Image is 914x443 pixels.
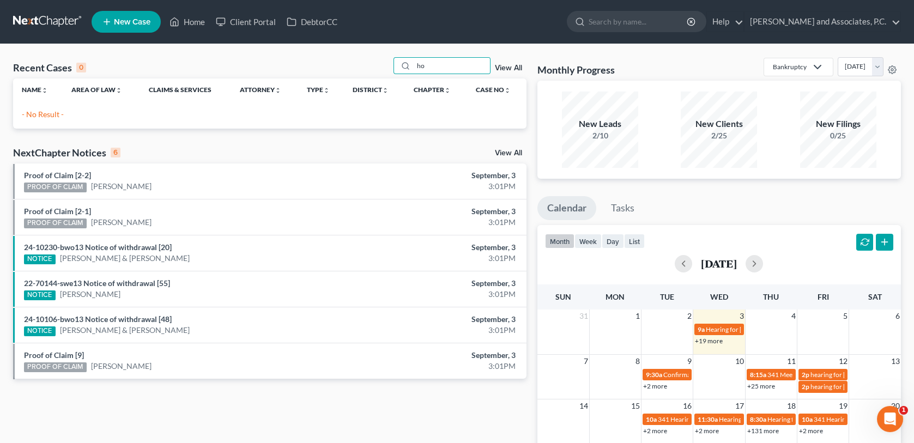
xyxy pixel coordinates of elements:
span: New Case [114,18,150,26]
a: [PERSON_NAME] and Associates, P.C. [744,12,900,32]
div: New Filings [800,118,876,130]
span: 6 [894,310,901,323]
span: Sat [868,292,882,301]
button: day [602,234,624,248]
div: 3:01PM [359,253,516,264]
span: 7 [583,355,589,368]
span: 14 [578,399,589,412]
span: 2 [686,310,693,323]
a: Help [707,12,743,32]
span: 1 [634,310,641,323]
span: 12 [838,355,849,368]
th: Claims & Services [140,78,231,100]
span: 5 [842,310,849,323]
a: DebtorCC [281,12,343,32]
a: [PERSON_NAME] [60,289,120,300]
a: Calendar [537,196,596,220]
div: PROOF OF CLAIM [24,219,87,228]
span: 16 [682,399,693,412]
button: week [574,234,602,248]
span: 11 [786,355,797,368]
a: +2 more [643,382,667,390]
a: [PERSON_NAME] & [PERSON_NAME] [60,253,190,264]
div: 3:01PM [359,289,516,300]
span: 9 [686,355,693,368]
i: unfold_more [504,87,511,94]
a: +2 more [695,427,719,435]
div: New Clients [681,118,757,130]
span: Hearing for [PERSON_NAME] [706,325,791,333]
i: unfold_more [382,87,389,94]
a: [PERSON_NAME] [91,181,152,192]
i: unfold_more [444,87,451,94]
a: [PERSON_NAME] [91,217,152,228]
input: Search by name... [414,58,490,74]
div: PROOF OF CLAIM [24,183,87,192]
span: 3 [739,310,745,323]
a: [PERSON_NAME] [91,361,152,372]
a: [PERSON_NAME] & [PERSON_NAME] [60,325,190,336]
a: Area of Lawunfold_more [71,86,122,94]
a: Typeunfold_more [307,86,330,94]
div: September, 3 [359,314,516,325]
div: Bankruptcy [773,62,807,71]
span: 18 [786,399,797,412]
span: 19 [838,399,849,412]
span: Mon [606,292,625,301]
div: NOTICE [24,326,56,336]
div: New Leads [562,118,638,130]
span: 9a [698,325,705,333]
span: 8:15a [750,371,766,379]
a: View All [495,64,522,72]
a: +131 more [747,427,779,435]
p: - No Result - [22,109,518,120]
button: list [624,234,645,248]
input: Search by name... [589,11,688,32]
a: Chapterunfold_more [414,86,451,94]
div: September, 3 [359,242,516,253]
i: unfold_more [275,87,281,94]
h3: Monthly Progress [537,63,615,76]
span: Sun [555,292,571,301]
span: 4 [790,310,797,323]
div: NOTICE [24,254,56,264]
span: 31 [578,310,589,323]
div: 0/25 [800,130,876,141]
span: 8:30a [750,415,766,423]
span: 10a [802,415,813,423]
a: +2 more [799,427,823,435]
div: 3:01PM [359,181,516,192]
span: 15 [630,399,641,412]
span: 10 [734,355,745,368]
a: View All [495,149,522,157]
a: Attorneyunfold_more [240,86,281,94]
div: 2/25 [681,130,757,141]
span: 2p [802,371,809,379]
div: 6 [111,148,120,157]
div: 2/10 [562,130,638,141]
button: month [545,234,574,248]
span: Hearing for [PERSON_NAME] [719,415,804,423]
span: 9:30a [646,371,662,379]
span: 20 [890,399,901,412]
div: September, 3 [359,170,516,181]
div: Recent Cases [13,61,86,74]
span: 10a [646,415,657,423]
div: 3:01PM [359,217,516,228]
a: Case Nounfold_more [476,86,511,94]
a: Client Portal [210,12,281,32]
iframe: Intercom live chat [877,406,903,432]
span: Fri [818,292,829,301]
i: unfold_more [116,87,122,94]
span: 1 [899,406,908,415]
div: PROOF OF CLAIM [24,362,87,372]
i: unfold_more [323,87,330,94]
a: +2 more [643,427,667,435]
span: Hearing for [PERSON_NAME] [767,415,852,423]
a: Proof of Claim [2-2] [24,171,91,180]
div: 3:01PM [359,361,516,372]
span: 2p [802,383,809,391]
i: unfold_more [41,87,48,94]
span: Tue [660,292,674,301]
a: Tasks [601,196,644,220]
